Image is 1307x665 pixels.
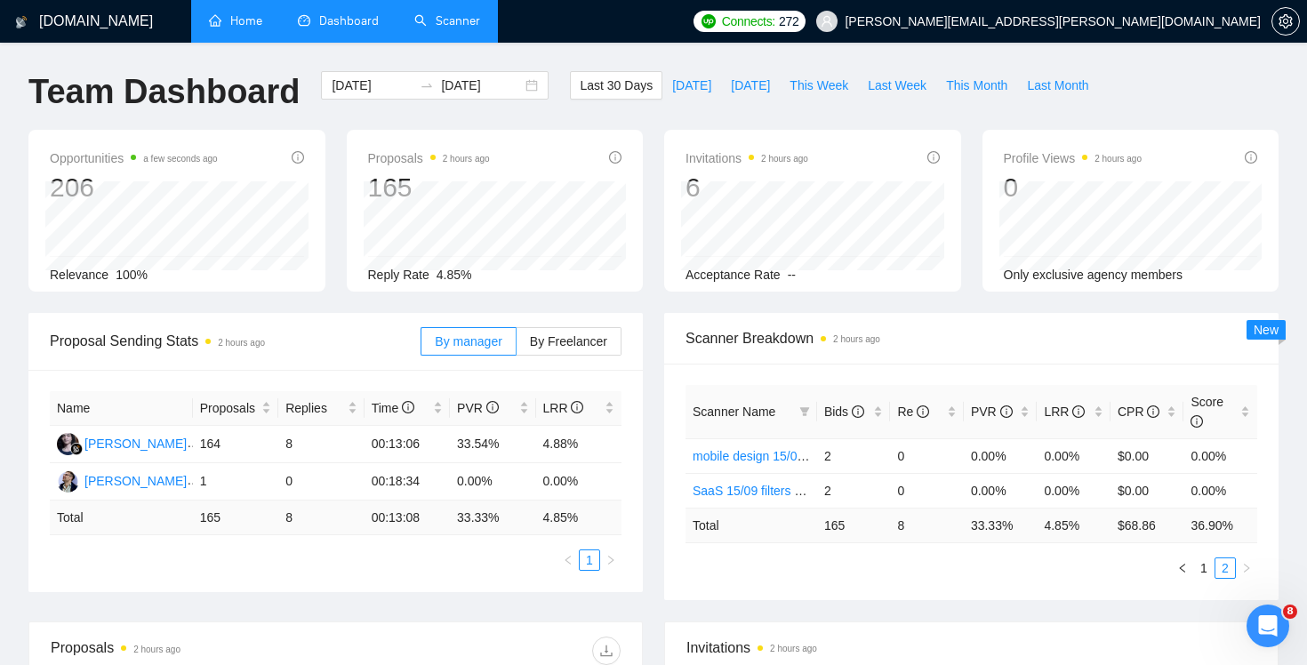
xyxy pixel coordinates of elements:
span: Relevance [50,268,108,282]
span: Last 30 Days [580,76,653,95]
span: Profile Views [1004,148,1143,169]
td: 164 [193,426,278,463]
span: CPR [1118,405,1159,419]
span: Invitations [686,148,808,169]
td: 1 [193,463,278,501]
td: 0 [890,438,964,473]
span: info-circle [1191,415,1203,428]
span: 272 [779,12,798,31]
div: [PERSON_NAME] [84,471,187,491]
th: Proposals [193,391,278,426]
span: Acceptance Rate [686,268,781,282]
time: 2 hours ago [1095,154,1142,164]
span: download [593,644,620,658]
td: 4.88% [536,426,622,463]
li: 2 [1215,557,1236,579]
span: [DATE] [731,76,770,95]
a: homeHome [209,13,262,28]
time: a few seconds ago [143,154,217,164]
div: 6 [686,171,808,204]
td: 0.00% [964,473,1038,508]
span: setting [1272,14,1299,28]
time: 2 hours ago [443,154,490,164]
span: Connects: [722,12,775,31]
li: Next Page [600,549,621,571]
div: 206 [50,171,218,204]
li: Next Page [1236,557,1257,579]
th: Name [50,391,193,426]
td: 0.00% [1183,473,1257,508]
iframe: Intercom live chat [1247,605,1289,647]
td: 8 [278,426,364,463]
img: YH [57,470,79,493]
a: searchScanner [414,13,480,28]
td: 2 [817,473,891,508]
span: Proposals [368,148,490,169]
a: 1 [580,550,599,570]
td: 165 [817,508,891,542]
span: info-circle [402,401,414,413]
span: info-circle [852,405,864,418]
span: Reply Rate [368,268,429,282]
span: New [1254,323,1279,337]
span: dashboard [298,14,310,27]
span: info-circle [571,401,583,413]
a: YH[PERSON_NAME] [57,473,187,487]
td: 0.00% [450,463,535,501]
a: mobile design 15/09 cover letter another first part [693,449,963,463]
button: left [1172,557,1193,579]
td: 33.33 % [964,508,1038,542]
span: PVR [457,401,499,415]
span: This Month [946,76,1007,95]
span: Dashboard [319,13,379,28]
button: [DATE] [721,71,780,100]
a: RS[PERSON_NAME] [57,436,187,450]
td: 165 [193,501,278,535]
span: left [1177,563,1188,573]
span: Replies [285,398,343,418]
td: 0 [890,473,964,508]
span: filter [796,398,814,425]
img: upwork-logo.png [702,14,716,28]
td: $ 68.86 [1111,508,1184,542]
a: SaaS 15/09 filters change+cover letter change [693,484,949,498]
span: info-circle [292,151,304,164]
button: This Week [780,71,858,100]
td: 36.90 % [1183,508,1257,542]
span: info-circle [917,405,929,418]
span: This Week [790,76,848,95]
span: 4.85% [437,268,472,282]
span: PVR [971,405,1013,419]
td: 00:13:08 [365,501,450,535]
span: -- [788,268,796,282]
td: 0.00% [964,438,1038,473]
span: Score [1191,395,1223,429]
span: By Freelancer [530,334,607,349]
span: filter [799,406,810,417]
time: 2 hours ago [761,154,808,164]
th: Replies [278,391,364,426]
input: Start date [332,76,413,95]
span: Last Week [868,76,926,95]
span: LRR [543,401,584,415]
td: 2 [817,438,891,473]
span: By manager [435,334,501,349]
td: Total [686,508,817,542]
button: download [592,637,621,665]
div: 165 [368,171,490,204]
td: 0 [278,463,364,501]
td: 33.54% [450,426,535,463]
td: 0.00% [1037,438,1111,473]
td: $0.00 [1111,438,1184,473]
li: 1 [579,549,600,571]
span: info-circle [609,151,621,164]
button: left [557,549,579,571]
span: info-circle [1000,405,1013,418]
span: 8 [1283,605,1297,619]
span: Invitations [686,637,1256,659]
button: This Month [936,71,1017,100]
td: 0.00% [536,463,622,501]
span: info-circle [1147,405,1159,418]
span: Time [372,401,414,415]
span: left [563,555,573,565]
